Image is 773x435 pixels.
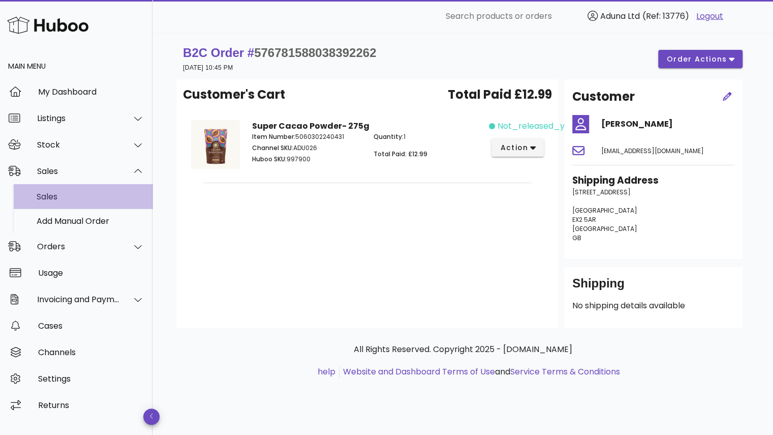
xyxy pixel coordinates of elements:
[252,132,361,141] p: 5060302240431
[601,147,704,155] span: [EMAIL_ADDRESS][DOMAIN_NAME]
[572,188,631,196] span: [STREET_ADDRESS]
[7,14,88,36] img: Huboo Logo
[497,120,573,132] span: not_released_yet
[183,46,376,60] strong: B2C Order #
[572,275,734,300] div: Shipping
[38,374,144,384] div: Settings
[37,295,120,304] div: Invoicing and Payments
[572,300,734,312] p: No shipping details available
[696,10,723,22] a: Logout
[252,120,369,132] strong: Super Cacao Powder- 275g
[374,150,427,158] span: Total Paid: £12.99
[252,132,295,141] span: Item Number:
[510,366,620,378] a: Service Terms & Conditions
[572,224,637,233] span: [GEOGRAPHIC_DATA]
[572,88,635,106] h2: Customer
[601,118,734,130] h4: [PERSON_NAME]
[658,50,743,68] button: order actions
[642,10,689,22] span: (Ref: 13776)
[183,64,233,71] small: [DATE] 10:45 PM
[37,166,120,176] div: Sales
[491,138,544,157] button: action
[254,46,376,60] span: 576781588038392262
[38,400,144,410] div: Returns
[38,347,144,357] div: Channels
[38,321,144,331] div: Cases
[252,143,361,153] p: ADU026
[666,54,727,65] span: order actions
[37,242,120,251] div: Orders
[343,366,495,378] a: Website and Dashboard Terms of Use
[37,113,120,123] div: Listings
[191,120,240,169] img: Product Image
[572,234,581,242] span: GB
[572,206,637,215] span: [GEOGRAPHIC_DATA]
[37,140,120,150] div: Stock
[572,215,596,224] span: EX2 5AR
[38,87,144,97] div: My Dashboard
[38,268,144,278] div: Usage
[252,143,293,152] span: Channel SKU:
[252,155,287,163] span: Huboo SKU:
[37,216,144,226] div: Add Manual Order
[339,366,620,378] li: and
[500,142,528,153] span: action
[572,173,734,188] h3: Shipping Address
[252,155,361,164] p: 997900
[318,366,335,378] a: help
[374,132,483,141] p: 1
[183,85,285,104] span: Customer's Cart
[37,192,144,201] div: Sales
[448,85,552,104] span: Total Paid £12.99
[374,132,404,141] span: Quantity:
[600,10,640,22] span: Aduna Ltd
[185,343,740,356] p: All Rights Reserved. Copyright 2025 - [DOMAIN_NAME]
